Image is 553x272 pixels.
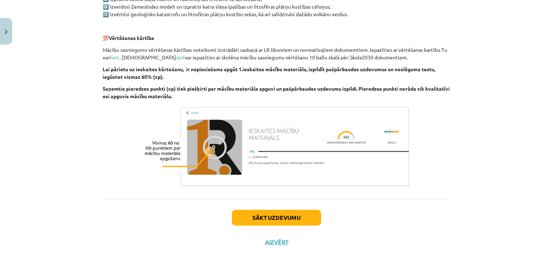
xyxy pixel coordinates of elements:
[103,46,450,61] p: Mācību sasniegumu vērtēšanas kārtības noteikumi izstrādāti saskaņā ar LR likumiem un normatīvajie...
[263,239,290,246] button: Aizvērt
[176,54,185,60] a: šeit
[103,66,435,80] strong: Lai pārietu uz ieskaites kārtošanu, ir nepieciešams apgūt 1.ieskaites mācību materiālu, izpildīt ...
[5,30,8,34] img: icon-close-lesson-0947bae3869378f0d4975bcd49f059093ad1ed9edebbc8119c70593378902aed.svg
[103,85,450,99] strong: Saņemtie pieredzes punkti (xp) tiek piešķirti par mācību materiāla apguvi un pašpārbaudes uzdevum...
[109,35,154,41] strong: Vērtēšanas kārtība
[111,54,120,60] a: šeit
[103,34,450,42] p: 💯
[232,210,321,226] button: Sākt uzdevumu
